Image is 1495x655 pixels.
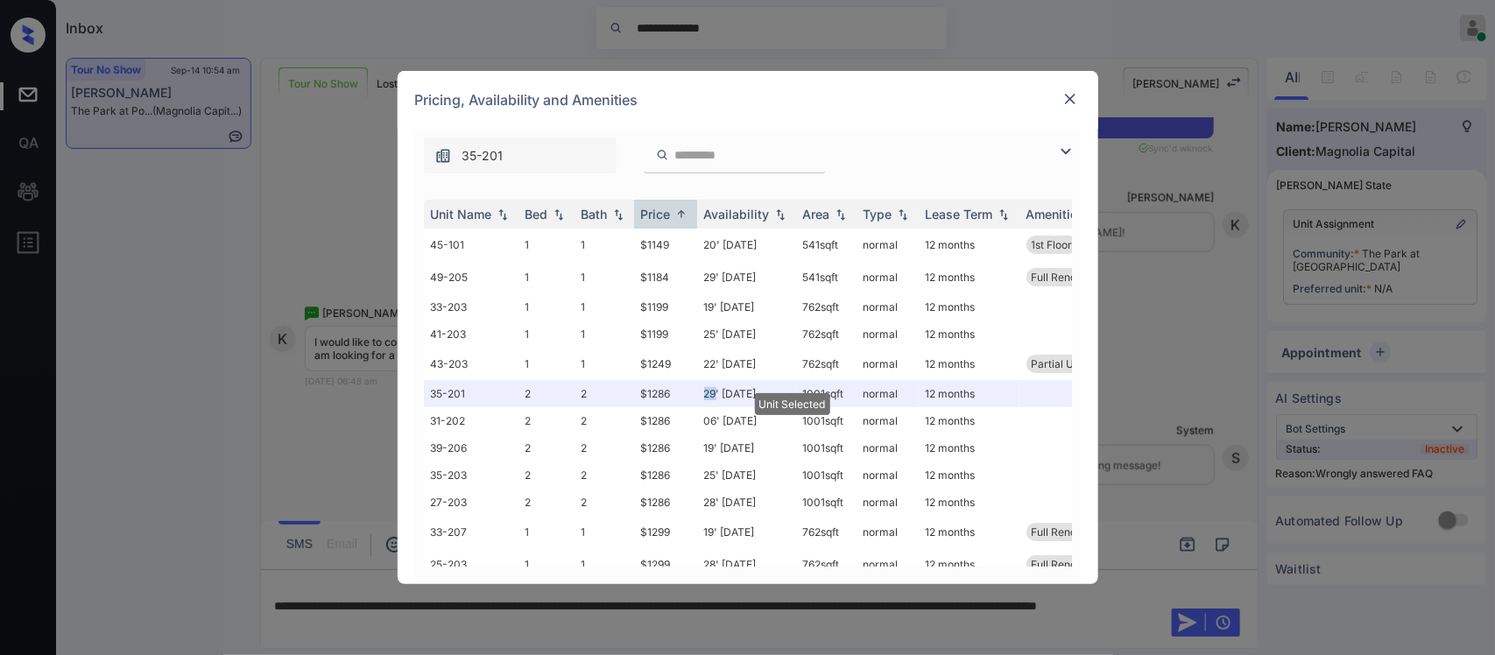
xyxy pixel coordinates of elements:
[697,293,796,320] td: 19' [DATE]
[634,320,697,348] td: $1199
[518,489,575,516] td: 2
[424,261,518,293] td: 49-205
[697,380,796,407] td: 29' [DATE]
[575,293,634,320] td: 1
[610,208,627,221] img: sorting
[697,320,796,348] td: 25' [DATE]
[575,229,634,261] td: 1
[857,293,919,320] td: normal
[575,380,634,407] td: 2
[424,434,518,461] td: 39-206
[919,229,1019,261] td: 12 months
[894,208,912,221] img: sorting
[398,71,1098,129] div: Pricing, Availability and Amenities
[796,380,857,407] td: 1001 sqft
[704,207,770,222] div: Availability
[575,489,634,516] td: 2
[582,207,608,222] div: Bath
[550,208,568,221] img: sorting
[857,489,919,516] td: normal
[518,229,575,261] td: 1
[919,548,1019,581] td: 12 months
[424,461,518,489] td: 35-203
[656,147,669,163] img: icon-zuma
[857,461,919,489] td: normal
[518,320,575,348] td: 1
[424,320,518,348] td: 41-203
[634,407,697,434] td: $1286
[424,489,518,516] td: 27-203
[796,434,857,461] td: 1001 sqft
[796,320,857,348] td: 762 sqft
[857,548,919,581] td: normal
[919,461,1019,489] td: 12 months
[424,407,518,434] td: 31-202
[575,407,634,434] td: 2
[796,407,857,434] td: 1001 sqft
[575,434,634,461] td: 2
[796,461,857,489] td: 1001 sqft
[697,461,796,489] td: 25' [DATE]
[1055,141,1076,162] img: icon-zuma
[634,261,697,293] td: $1184
[796,516,857,548] td: 762 sqft
[919,516,1019,548] td: 12 months
[857,434,919,461] td: normal
[857,261,919,293] td: normal
[919,407,1019,434] td: 12 months
[1032,357,1118,370] span: Partial Upgrade...
[575,548,634,581] td: 1
[857,516,919,548] td: normal
[634,434,697,461] td: $1286
[1032,558,1108,571] span: Full Renovation
[634,380,697,407] td: $1286
[1032,525,1108,539] span: Full Renovation
[832,208,850,221] img: sorting
[697,348,796,380] td: 22' [DATE]
[796,489,857,516] td: 1001 sqft
[697,229,796,261] td: 20' [DATE]
[697,516,796,548] td: 19' [DATE]
[525,207,548,222] div: Bed
[634,548,697,581] td: $1299
[424,348,518,380] td: 43-203
[634,293,697,320] td: $1199
[518,407,575,434] td: 2
[919,348,1019,380] td: 12 months
[995,208,1012,221] img: sorting
[575,320,634,348] td: 1
[796,261,857,293] td: 541 sqft
[634,348,697,380] td: $1249
[575,348,634,380] td: 1
[424,293,518,320] td: 33-203
[796,229,857,261] td: 541 sqft
[926,207,993,222] div: Lease Term
[634,461,697,489] td: $1286
[803,207,830,222] div: Area
[673,208,690,221] img: sorting
[919,434,1019,461] td: 12 months
[424,548,518,581] td: 25-203
[494,208,511,221] img: sorting
[575,516,634,548] td: 1
[575,261,634,293] td: 1
[857,229,919,261] td: normal
[772,208,789,221] img: sorting
[641,207,671,222] div: Price
[518,293,575,320] td: 1
[424,380,518,407] td: 35-201
[919,293,1019,320] td: 12 months
[1026,207,1085,222] div: Amenities
[431,207,492,222] div: Unit Name
[864,207,892,222] div: Type
[697,548,796,581] td: 28' [DATE]
[919,489,1019,516] td: 12 months
[424,229,518,261] td: 45-101
[634,229,697,261] td: $1149
[919,380,1019,407] td: 12 months
[919,261,1019,293] td: 12 months
[857,407,919,434] td: normal
[697,434,796,461] td: 19' [DATE]
[1032,238,1073,251] span: 1st Floor
[518,261,575,293] td: 1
